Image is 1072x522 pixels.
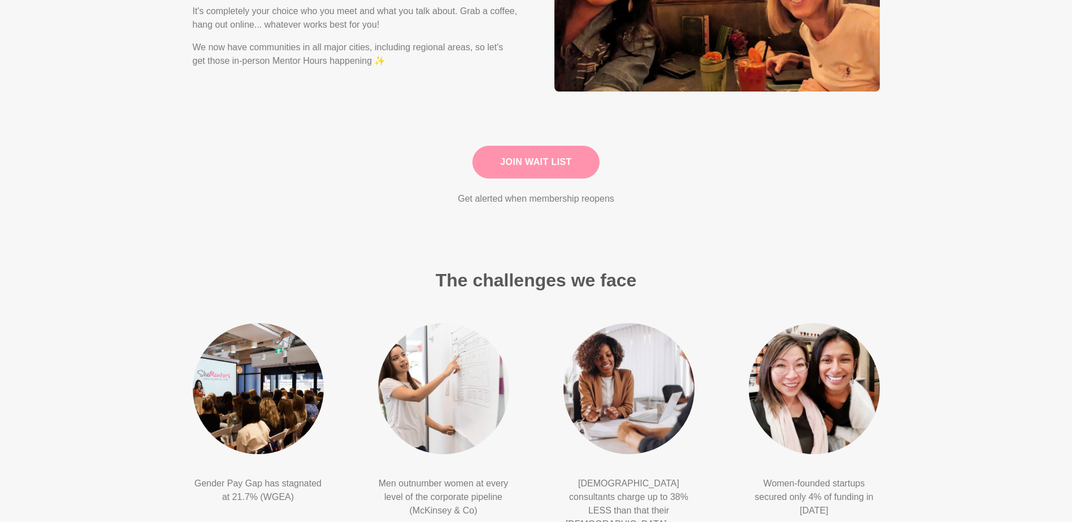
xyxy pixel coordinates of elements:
p: Women-founded startups secured only 4% of funding in [DATE] [749,477,880,517]
p: It's completely your choice who you meet and what you talk about. Grab a coffee, hang out online.... [193,5,518,32]
h2: The challenges we face [193,269,880,292]
p: Men outnumber women at every level of the corporate pipeline (McKinsey & Co) [378,477,509,517]
p: We now have communities in all major cities, including regional areas, so let's get those in-pers... [193,41,518,68]
p: Get alerted when membership reopens [458,192,614,206]
p: Gender Pay Gap has stagnated at 21.7% (WGEA) [193,477,324,504]
a: Join Wait List [472,146,600,179]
